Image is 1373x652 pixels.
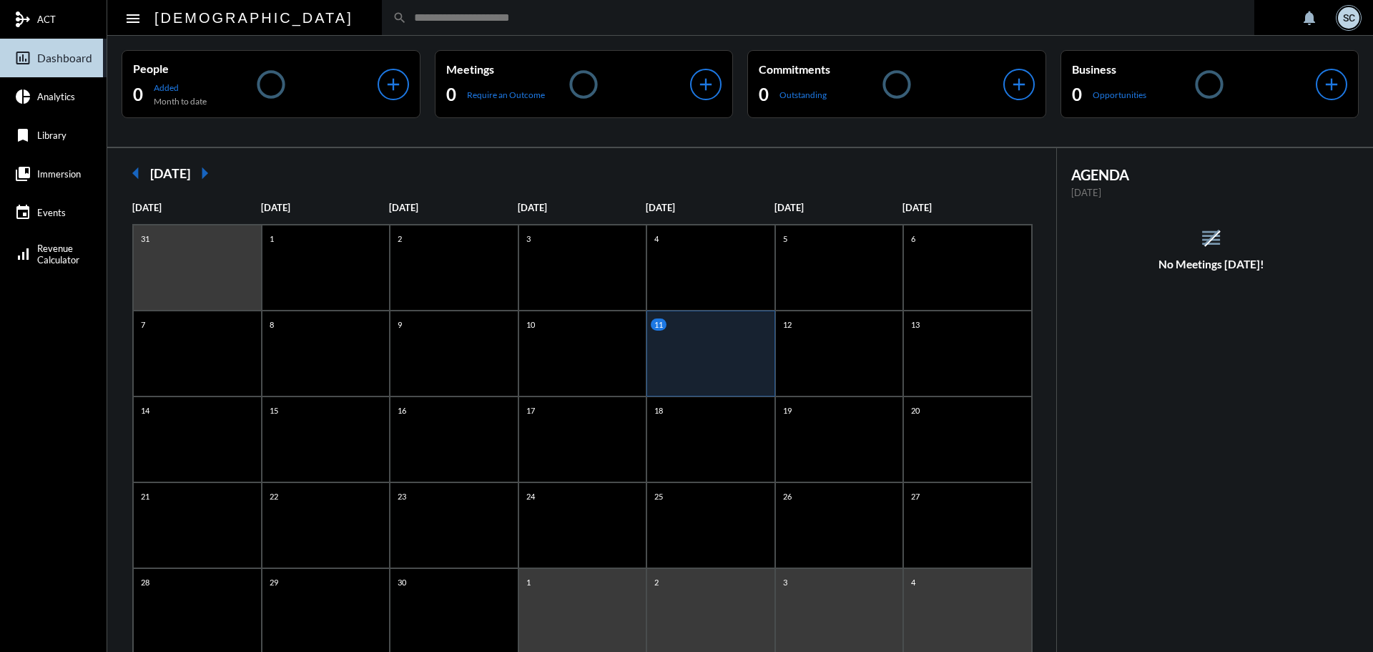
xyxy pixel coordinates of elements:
[1071,187,1352,198] p: [DATE]
[124,10,142,27] mat-icon: Side nav toggle icon
[137,318,149,331] p: 7
[907,404,923,417] p: 20
[1338,7,1359,29] div: SC
[651,576,662,588] p: 2
[37,130,67,141] span: Library
[266,490,282,502] p: 22
[394,576,410,588] p: 30
[137,576,153,588] p: 28
[651,233,662,245] p: 4
[137,404,153,417] p: 14
[1199,226,1223,250] mat-icon: reorder
[266,404,282,417] p: 15
[14,245,31,263] mat-icon: signal_cellular_alt
[779,576,791,588] p: 3
[394,233,405,245] p: 2
[779,404,795,417] p: 19
[122,159,150,188] mat-icon: arrow_left
[651,318,666,331] p: 11
[14,88,31,105] mat-icon: pie_chart
[266,576,282,588] p: 29
[14,127,31,144] mat-icon: bookmark
[907,233,919,245] p: 6
[774,202,903,213] p: [DATE]
[394,318,405,331] p: 9
[37,52,92,64] span: Dashboard
[119,4,147,32] button: Toggle sidenav
[394,490,410,502] p: 23
[14,11,31,28] mat-icon: mediation
[779,490,795,502] p: 26
[523,490,538,502] p: 24
[523,576,534,588] p: 1
[1071,166,1352,183] h2: AGENDA
[150,165,190,181] h2: [DATE]
[137,233,153,245] p: 31
[651,404,666,417] p: 18
[902,202,1031,213] p: [DATE]
[137,490,153,502] p: 21
[37,91,75,102] span: Analytics
[154,6,353,29] h2: [DEMOGRAPHIC_DATA]
[190,159,219,188] mat-icon: arrow_right
[37,243,79,266] span: Revenue Calculator
[132,202,261,213] p: [DATE]
[1301,9,1318,26] mat-icon: notifications
[394,404,410,417] p: 16
[907,576,919,588] p: 4
[266,318,277,331] p: 8
[37,207,66,218] span: Events
[907,490,923,502] p: 27
[37,14,56,25] span: ACT
[14,49,31,67] mat-icon: insert_chart_outlined
[523,318,538,331] p: 10
[261,202,390,213] p: [DATE]
[518,202,646,213] p: [DATE]
[523,233,534,245] p: 3
[523,404,538,417] p: 17
[393,11,407,25] mat-icon: search
[14,204,31,221] mat-icon: event
[646,202,774,213] p: [DATE]
[37,168,81,180] span: Immersion
[14,165,31,183] mat-icon: collections_bookmark
[1057,258,1367,271] h5: No Meetings [DATE]!
[779,233,791,245] p: 5
[907,318,923,331] p: 13
[779,318,795,331] p: 12
[266,233,277,245] p: 1
[651,490,666,502] p: 25
[389,202,518,213] p: [DATE]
